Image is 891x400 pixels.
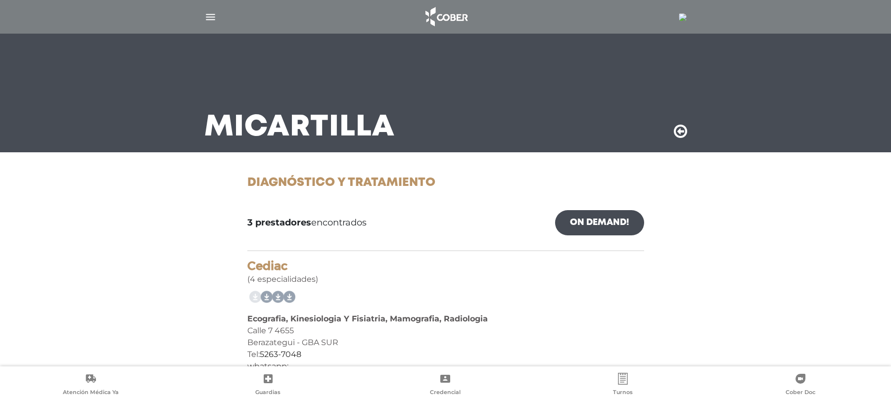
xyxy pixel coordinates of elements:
[430,389,461,398] span: Credencial
[204,115,395,140] h3: Mi Cartilla
[247,349,644,360] div: Tel:
[2,373,180,398] a: Atención Médica Ya
[247,360,644,372] div: whatsapp:
[420,5,472,29] img: logo_cober_home-white.png
[357,373,534,398] a: Credencial
[555,210,644,235] a: On Demand!
[260,350,301,359] a: 5263-7048
[786,389,815,398] span: Cober Doc
[247,176,644,190] h1: Diagnóstico y Tratamiento
[247,325,644,337] div: Calle 7 4655
[534,373,712,398] a: Turnos
[711,373,889,398] a: Cober Doc
[247,217,311,228] b: 3 prestadores
[63,389,119,398] span: Atención Médica Ya
[247,259,644,285] div: (4 especialidades)
[247,337,644,349] div: Berazategui - GBA SUR
[247,259,644,273] h4: Cediac
[180,373,357,398] a: Guardias
[204,11,217,23] img: Cober_menu-lines-white.svg
[613,389,633,398] span: Turnos
[247,314,488,323] b: Ecografia, Kinesiologia Y Fisiatria, Mamografia, Radiologia
[679,13,687,21] img: 7294
[247,216,367,229] span: encontrados
[255,389,281,398] span: Guardias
